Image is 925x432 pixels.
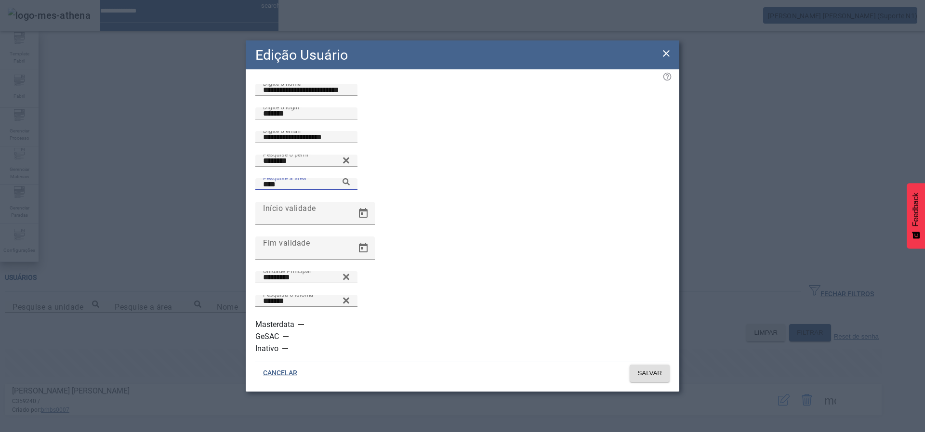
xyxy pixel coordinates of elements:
mat-label: Início validade [263,203,316,212]
input: Number [263,155,350,167]
button: Open calendar [352,236,375,260]
mat-label: Fim validade [263,238,310,247]
button: Open calendar [352,202,375,225]
span: Feedback [912,193,920,226]
mat-label: Digite o login [263,104,299,111]
input: Number [263,295,350,307]
button: CANCELAR [255,365,305,382]
mat-label: Pesquisa o idioma [263,291,314,298]
mat-label: Pesquise o perfil [263,151,308,158]
input: Number [263,179,350,190]
mat-label: Unidade Principal [263,268,311,275]
span: CANCELAR [263,368,297,378]
label: Masterdata [255,319,296,330]
input: Number [263,272,350,283]
mat-label: Pesquise a área [263,175,306,182]
span: SALVAR [637,368,662,378]
label: GeSAC [255,331,281,342]
button: Feedback - Mostrar pesquisa [907,183,925,249]
mat-label: Digite o nome [263,80,301,87]
h2: Edição Usuário [255,45,348,65]
label: Inativo [255,343,280,354]
button: SALVAR [630,365,670,382]
mat-label: Digite o email [263,128,301,134]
